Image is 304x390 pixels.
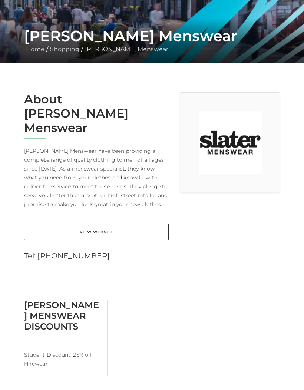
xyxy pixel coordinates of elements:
p: [PERSON_NAME] Menswear have been providing a complete range of quality clothing to men of all age... [24,146,169,209]
h2: About [PERSON_NAME] Menswear [24,92,169,135]
a: [PERSON_NAME] Menswear [83,46,170,53]
a: Shopping [48,46,81,53]
a: View Website [24,224,169,240]
h3: [PERSON_NAME] Menswear Discounts [24,300,102,332]
a: Tel: [PHONE_NUMBER] [24,251,109,260]
div: / / [19,27,285,54]
h1: [PERSON_NAME] Menswear [24,27,280,45]
a: Home [24,46,46,53]
p: Student Discount: 25% off Hirewear [24,350,102,368]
